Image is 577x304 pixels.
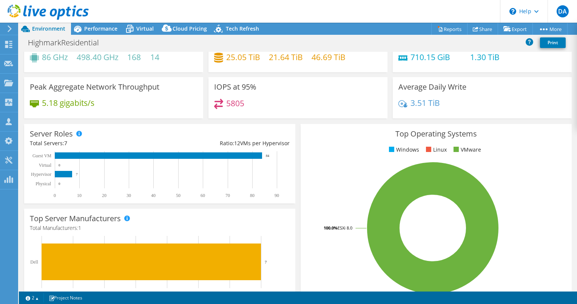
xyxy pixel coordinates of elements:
text: 0 [59,163,60,167]
text: 30 [127,193,131,198]
text: Hypervisor [31,172,51,177]
a: More [532,23,568,35]
h4: 1.30 TiB [470,53,505,61]
text: 0 [54,193,56,198]
h1: HighmarkResidential [25,39,111,47]
text: 7 [265,260,267,264]
span: 7 [64,140,67,147]
h4: 498.40 GHz [77,53,119,61]
text: Dell [30,259,38,265]
a: 2 [20,293,44,302]
a: Export [498,23,533,35]
span: DA [557,5,569,17]
h3: Peak Aggregate Network Throughput [30,83,159,91]
text: 7 [76,172,78,176]
text: Virtual [39,163,52,168]
h4: 25.05 TiB [226,53,260,61]
text: 20 [102,193,106,198]
text: 70 [225,193,230,198]
text: 0 [59,182,60,186]
h4: 5.18 gigabits/s [42,99,94,107]
span: Environment [32,25,65,32]
h3: Top Operating Systems [306,130,566,138]
span: 1 [78,224,81,231]
text: Guest VM [32,153,51,158]
span: Tech Refresh [226,25,259,32]
text: 10 [77,193,82,198]
div: Ratio: VMs per Hypervisor [160,139,290,147]
text: 84 [266,154,270,158]
text: 40 [151,193,156,198]
h4: Total Manufacturers: [30,224,290,232]
h4: 710.15 GiB [410,53,461,61]
li: Linux [424,146,447,154]
svg: \n [509,8,516,15]
span: Performance [84,25,117,32]
a: Share [467,23,498,35]
div: Total Servers: [30,139,160,147]
h3: IOPS at 95% [214,83,256,91]
span: Virtual [136,25,154,32]
h4: 14 [150,53,181,61]
text: Physical [35,181,51,186]
a: Reports [431,23,467,35]
span: Cloud Pricing [173,25,207,32]
text: 80 [250,193,255,198]
a: Project Notes [43,293,88,302]
span: 12 [234,140,240,147]
h3: Server Roles [30,130,73,138]
h4: 3.51 TiB [410,99,440,107]
h3: Top Server Manufacturers [30,214,121,223]
tspan: ESXi 8.0 [338,225,352,231]
h3: Average Daily Write [398,83,466,91]
h4: 5805 [226,99,244,107]
h4: 86 GHz [42,53,68,61]
text: 90 [275,193,279,198]
li: VMware [452,146,481,154]
text: 50 [176,193,181,198]
li: Windows [387,146,419,154]
a: Print [540,37,566,48]
tspan: 100.0% [324,225,338,231]
text: 60 [201,193,205,198]
h4: 46.69 TiB [312,53,346,61]
h4: 21.64 TiB [269,53,303,61]
h4: 168 [127,53,142,61]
